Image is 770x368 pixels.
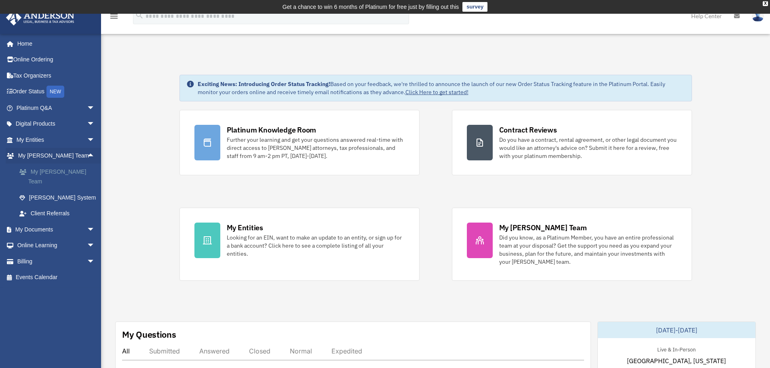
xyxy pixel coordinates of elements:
[179,110,420,175] a: Platinum Knowledge Room Further your learning and get your questions answered real-time with dire...
[6,67,107,84] a: Tax Organizers
[462,2,487,12] a: survey
[752,10,764,22] img: User Pic
[87,132,103,148] span: arrow_drop_down
[122,347,130,355] div: All
[11,189,107,206] a: [PERSON_NAME] System
[6,116,107,132] a: Digital Productsarrow_drop_down
[6,269,107,286] a: Events Calendar
[651,345,702,353] div: Live & In-Person
[227,125,316,135] div: Platinum Knowledge Room
[87,116,103,132] span: arrow_drop_down
[499,136,677,160] div: Do you have a contract, rental agreement, or other legal document you would like an attorney's ad...
[4,10,77,25] img: Anderson Advisors Platinum Portal
[199,347,230,355] div: Answered
[198,80,330,88] strong: Exciting News: Introducing Order Status Tracking!
[11,206,107,222] a: Client Referrals
[87,221,103,238] span: arrow_drop_down
[290,347,312,355] div: Normal
[249,347,270,355] div: Closed
[227,136,405,160] div: Further your learning and get your questions answered real-time with direct access to [PERSON_NAM...
[6,148,107,164] a: My [PERSON_NAME] Teamarrow_drop_up
[6,253,107,269] a: Billingarrow_drop_down
[87,238,103,254] span: arrow_drop_down
[6,221,107,238] a: My Documentsarrow_drop_down
[499,223,587,233] div: My [PERSON_NAME] Team
[87,100,103,116] span: arrow_drop_down
[135,11,144,20] i: search
[87,148,103,164] span: arrow_drop_up
[227,233,405,258] div: Looking for an EIN, want to make an update to an entity, or sign up for a bank account? Click her...
[6,100,107,116] a: Platinum Q&Aarrow_drop_down
[11,164,107,189] a: My [PERSON_NAME] Team
[598,322,755,338] div: [DATE]-[DATE]
[109,11,119,21] i: menu
[227,223,263,233] div: My Entities
[499,125,557,135] div: Contract Reviews
[6,84,107,100] a: Order StatusNEW
[122,328,176,341] div: My Questions
[405,88,468,96] a: Click Here to get started!
[6,238,107,254] a: Online Learningarrow_drop_down
[6,132,107,148] a: My Entitiesarrow_drop_down
[149,347,180,355] div: Submitted
[283,2,459,12] div: Get a chance to win 6 months of Platinum for free just by filling out this
[109,14,119,21] a: menu
[6,52,107,68] a: Online Ordering
[198,80,685,96] div: Based on your feedback, we're thrilled to announce the launch of our new Order Status Tracking fe...
[627,356,726,366] span: [GEOGRAPHIC_DATA], [US_STATE]
[499,233,677,266] div: Did you know, as a Platinum Member, you have an entire professional team at your disposal? Get th...
[6,36,103,52] a: Home
[46,86,64,98] div: NEW
[452,110,692,175] a: Contract Reviews Do you have a contract, rental agreement, or other legal document you would like...
[452,208,692,281] a: My [PERSON_NAME] Team Did you know, as a Platinum Member, you have an entire professional team at...
[87,253,103,270] span: arrow_drop_down
[763,1,768,6] div: close
[331,347,362,355] div: Expedited
[179,208,420,281] a: My Entities Looking for an EIN, want to make an update to an entity, or sign up for a bank accoun...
